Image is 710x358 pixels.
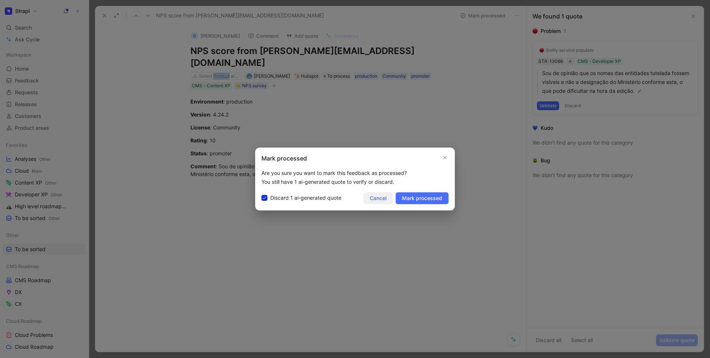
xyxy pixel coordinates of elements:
button: Cancel [364,192,393,204]
p: You still have 1 ai-generated quote to verify or discard. [261,178,449,186]
p: Are you sure you want to mark this feedback as processed? [261,169,449,178]
span: Cancel [370,194,386,203]
h2: Mark processed [261,154,307,163]
span: Discard 1 ai-generated quote [270,193,341,202]
button: Mark processed [396,192,449,204]
span: Mark processed [402,194,442,203]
